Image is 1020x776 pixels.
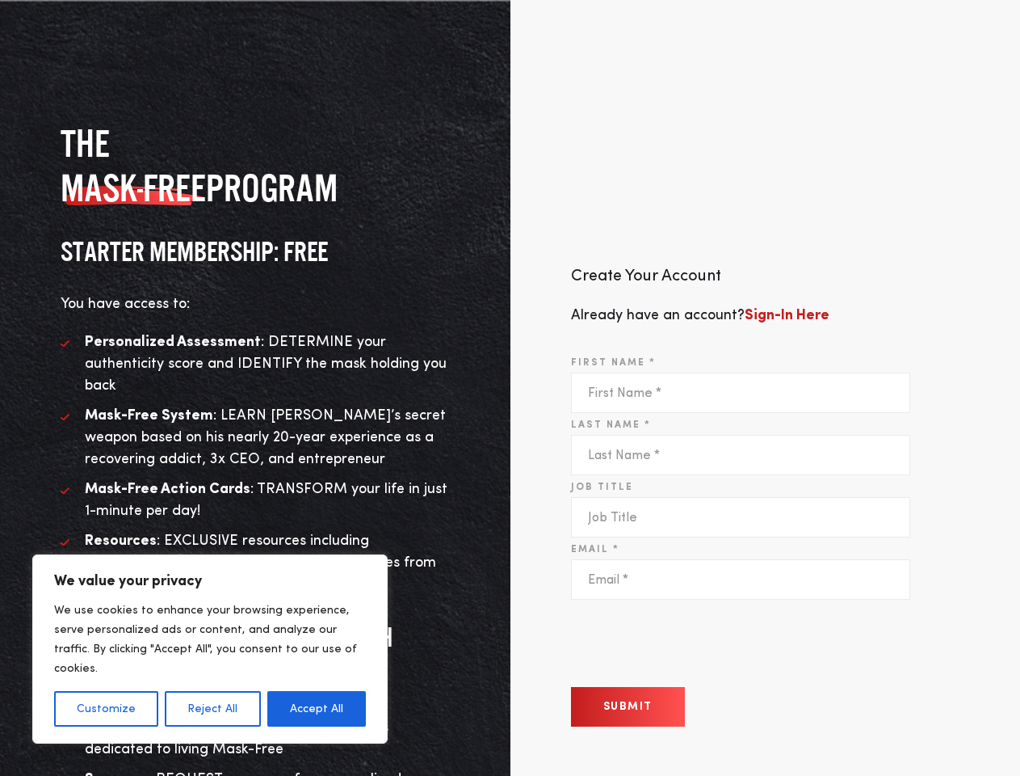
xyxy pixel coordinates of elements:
[85,482,447,518] span: : TRANSFORM your life in just 1-minute per day!
[571,268,721,285] span: Create Your Account
[85,533,157,548] strong: Resources
[85,408,446,466] span: : LEARN [PERSON_NAME]’s secret weapon based on his nearly 20-year experience as a recovering addi...
[85,533,436,592] span: : EXCLUSIVE resources including downloadable worksheets, videos, and updates from [PERSON_NAME]
[571,435,910,475] input: Last Name *
[32,555,388,744] div: We value your privacy
[61,293,450,315] p: You have access to:
[571,542,619,557] label: Email *
[61,234,450,269] h3: STARTER MEMBERSHIP: FREE
[571,687,685,727] button: Submit
[571,308,829,323] span: Already have an account?
[61,166,206,210] span: MASK-FREE
[54,571,366,591] p: We value your privacy
[54,691,158,727] button: Customize
[571,497,910,538] input: Job Title
[267,691,366,727] button: Accept All
[571,559,910,600] input: Email *
[61,121,450,210] h2: The program
[165,691,260,727] button: Reject All
[571,480,633,495] label: Job Title
[85,482,250,496] strong: Mask-Free Action Cards
[571,373,910,413] input: First Name *
[571,612,816,675] iframe: reCAPTCHA
[54,601,366,678] p: We use cookies to enhance your browsing experience, serve personalized ads or content, and analyz...
[571,418,651,432] label: Last Name *
[85,408,213,423] strong: Mask-Free System
[85,335,447,393] span: : DETERMINE your authenticity score and IDENTIFY the mask holding you back
[571,356,656,370] label: First Name *
[745,308,829,323] a: Sign-In Here
[85,335,261,349] strong: Personalized Assessment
